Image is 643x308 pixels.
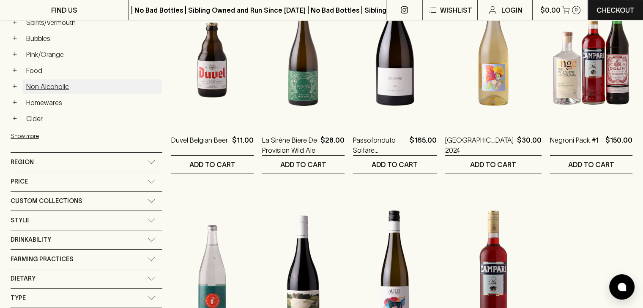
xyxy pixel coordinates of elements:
[353,135,406,155] a: Passofonduto Solfare [PERSON_NAME] 2023 Magnum
[51,5,77,15] p: FIND US
[189,159,235,170] p: ADD TO CART
[171,156,253,173] button: ADD TO CART
[11,176,28,187] span: Price
[280,159,326,170] p: ADD TO CART
[470,159,516,170] p: ADD TO CART
[353,156,437,173] button: ADD TO CART
[22,111,162,126] a: Cider
[11,273,36,284] span: Dietary
[11,293,26,303] span: Type
[11,254,73,265] span: Farming Practices
[11,269,162,288] div: Dietary
[11,82,19,91] button: +
[11,50,19,59] button: +
[22,63,162,78] a: Food
[11,34,19,43] button: +
[410,135,437,155] p: $165.00
[11,235,51,245] span: Drinkability
[11,172,162,191] div: Price
[11,157,34,168] span: Region
[320,135,345,155] p: $28.00
[22,15,162,30] a: Spirits/Vermouth
[517,135,542,155] p: $30.00
[445,135,514,155] a: [GEOGRAPHIC_DATA] 2024
[11,66,19,75] button: +
[11,230,162,249] div: Drinkability
[445,156,542,173] button: ADD TO CART
[605,135,632,155] p: $150.00
[22,95,162,110] a: Homewares
[11,196,82,206] span: Custom Collections
[540,5,561,15] p: $0.00
[440,5,472,15] p: Wishlist
[372,159,418,170] p: ADD TO CART
[11,114,19,123] button: +
[22,47,162,62] a: Pink/Orange
[11,127,121,145] button: Show more
[618,283,626,291] img: bubble-icon
[22,79,162,94] a: Non Alcoholic
[262,135,317,155] a: La Sirène Biere De Provision Wild Ale
[11,215,29,226] span: Style
[550,156,632,173] button: ADD TO CART
[22,31,162,46] a: Bubbles
[501,5,522,15] p: Login
[550,135,599,155] a: Negroni Pack #1
[11,18,19,27] button: +
[11,211,162,230] div: Style
[568,159,614,170] p: ADD TO CART
[11,153,162,172] div: Region
[11,98,19,107] button: +
[596,5,635,15] p: Checkout
[262,156,345,173] button: ADD TO CART
[11,192,162,211] div: Custom Collections
[232,135,254,155] p: $11.00
[575,8,578,12] p: 0
[11,289,162,308] div: Type
[171,135,227,155] a: Duvel Belgian Beer
[11,250,162,269] div: Farming Practices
